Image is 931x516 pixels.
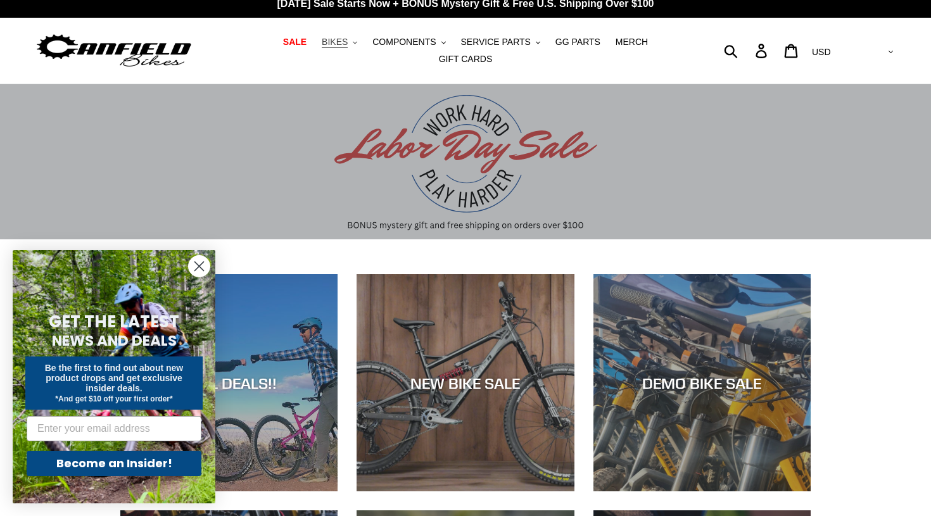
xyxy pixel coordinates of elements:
[49,310,179,333] span: GET THE LATEST
[357,374,574,392] div: NEW BIKE SALE
[27,451,201,476] button: Become an Insider!
[120,274,338,491] a: REAL DEALS!!
[454,34,546,51] button: SERVICE PARTS
[45,363,184,393] span: Be the first to find out about new product drops and get exclusive insider deals.
[609,34,654,51] a: MERCH
[357,274,574,491] a: NEW BIKE SALE
[433,51,499,68] a: GIFT CARDS
[439,54,493,65] span: GIFT CARDS
[120,374,338,392] div: REAL DEALS!!
[593,274,811,491] a: DEMO BIKE SALE
[52,330,177,351] span: NEWS AND DEALS
[366,34,452,51] button: COMPONENTS
[283,37,307,47] span: SALE
[322,37,348,47] span: BIKES
[460,37,530,47] span: SERVICE PARTS
[27,416,201,441] input: Enter your email address
[731,37,763,65] input: Search
[616,37,648,47] span: MERCH
[188,255,210,277] button: Close dialog
[549,34,607,51] a: GG PARTS
[277,34,313,51] a: SALE
[35,31,193,71] img: Canfield Bikes
[555,37,600,47] span: GG PARTS
[55,394,172,403] span: *And get $10 off your first order*
[315,34,364,51] button: BIKES
[372,37,436,47] span: COMPONENTS
[593,374,811,392] div: DEMO BIKE SALE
